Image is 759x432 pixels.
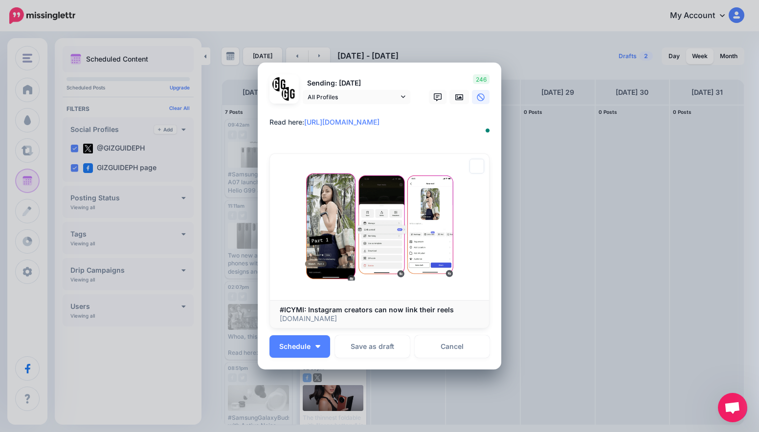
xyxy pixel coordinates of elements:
[303,90,410,104] a: All Profiles
[308,92,399,102] span: All Profiles
[269,116,494,128] div: Read here:
[279,343,311,350] span: Schedule
[272,77,287,91] img: 353459792_649996473822713_4483302954317148903_n-bsa138318.png
[303,78,410,89] p: Sending: [DATE]
[473,74,490,84] span: 246
[269,116,494,140] textarea: To enrich screen reader interactions, please activate Accessibility in Grammarly extension settings
[315,345,320,348] img: arrow-down-white.png
[282,87,296,101] img: JT5sWCfR-79925.png
[269,335,330,358] button: Schedule
[280,305,454,314] b: #ICYMI: Instagram creators can now link their reels
[280,314,479,323] p: [DOMAIN_NAME]
[335,335,410,358] button: Save as draft
[270,154,489,300] img: #ICYMI: Instagram creators can now link their reels
[415,335,490,358] a: Cancel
